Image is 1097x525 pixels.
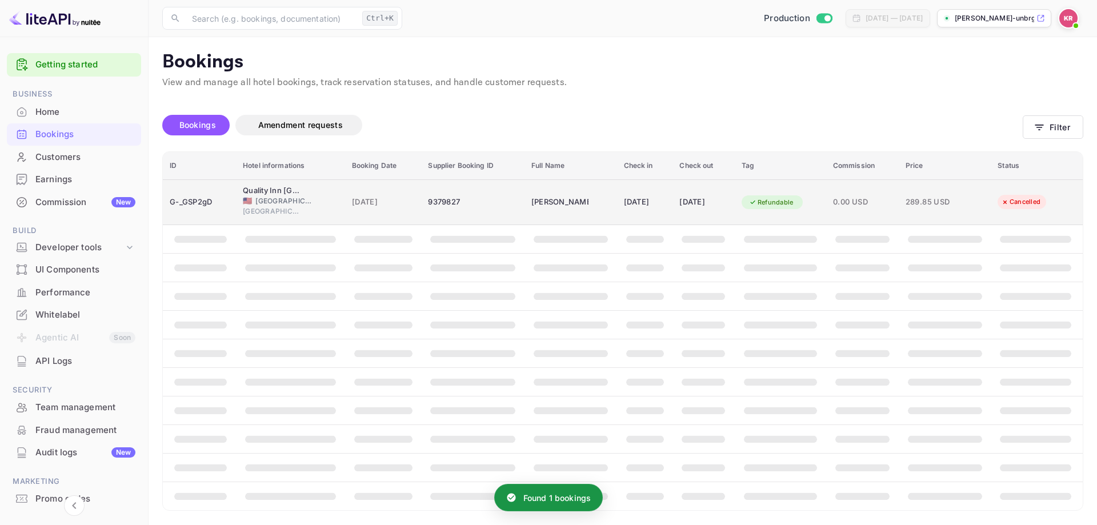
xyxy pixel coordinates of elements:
input: Search (e.g. bookings, documentation) [185,7,358,30]
th: Commission [826,152,899,180]
div: New [111,447,135,458]
div: Audit logs [35,446,135,459]
div: Promo codes [35,492,135,506]
a: Fraud management [7,419,141,440]
th: Status [991,152,1083,180]
div: Developer tools [35,241,124,254]
span: [DATE] [352,196,415,209]
a: Promo codes [7,488,141,509]
div: Refundable [742,195,801,210]
div: API Logs [35,355,135,368]
div: Quality Inn Memphis Northeast near I-40 [243,185,300,197]
div: account-settings tabs [162,115,1023,135]
span: Marketing [7,475,141,488]
div: API Logs [7,350,141,372]
div: UI Components [7,259,141,281]
a: Earnings [7,169,141,190]
div: Home [7,101,141,123]
div: Developer tools [7,238,141,258]
th: Check out [672,152,734,180]
th: Tag [735,152,826,180]
div: Fraud management [7,419,141,442]
p: Found 1 bookings [523,492,591,504]
span: Business [7,88,141,101]
div: Whitelabel [7,304,141,326]
a: Performance [7,282,141,303]
a: Audit logsNew [7,442,141,463]
div: Bookings [35,128,135,141]
a: Whitelabel [7,304,141,325]
a: UI Components [7,259,141,280]
a: Team management [7,396,141,418]
span: 0.00 USD [833,196,892,209]
div: Home [35,106,135,119]
div: Earnings [7,169,141,191]
button: Filter [1023,115,1083,139]
div: Customers [7,146,141,169]
span: Production [764,12,810,25]
div: Customers [35,151,135,164]
div: UI Components [35,263,135,276]
div: Performance [7,282,141,304]
img: LiteAPI logo [9,9,101,27]
span: [GEOGRAPHIC_DATA] [243,206,300,217]
a: Customers [7,146,141,167]
p: Bookings [162,51,1083,74]
div: G-_GSP2gD [170,193,229,211]
a: Bookings [7,123,141,145]
span: Bookings [179,120,216,130]
span: 289.85 USD [906,196,963,209]
th: Full Name [525,152,617,180]
table: booking table [163,152,1083,511]
div: Promo codes [7,488,141,510]
th: ID [163,152,236,180]
div: Team management [7,396,141,419]
a: Getting started [35,58,135,71]
div: Ctrl+K [362,11,398,26]
p: View and manage all hotel bookings, track reservation statuses, and handle customer requests. [162,76,1083,90]
p: [PERSON_NAME]-unbrg.[PERSON_NAME]... [955,13,1034,23]
div: CommissionNew [7,191,141,214]
div: 9379827 [428,193,518,211]
span: Security [7,384,141,396]
span: United States of America [243,197,252,205]
th: Check in [617,152,673,180]
th: Booking Date [345,152,422,180]
div: Performance [35,286,135,299]
a: API Logs [7,350,141,371]
th: Hotel informations [236,152,345,180]
span: Build [7,225,141,237]
div: Audit logsNew [7,442,141,464]
div: Cancelled [994,195,1048,209]
img: Kobus Roux [1059,9,1078,27]
a: CommissionNew [7,191,141,213]
span: [GEOGRAPHIC_DATA] [255,196,313,206]
div: Bookings [7,123,141,146]
div: Earnings [35,173,135,186]
div: [DATE] — [DATE] [866,13,923,23]
th: Price [899,152,991,180]
div: New [111,197,135,207]
div: Switch to Sandbox mode [759,12,836,25]
div: Fraud management [35,424,135,437]
button: Collapse navigation [64,495,85,516]
div: Team management [35,401,135,414]
div: Getting started [7,53,141,77]
span: Amendment requests [258,120,343,130]
div: Kameren Brown [531,193,588,211]
div: Commission [35,196,135,209]
div: [DATE] [624,193,666,211]
a: Home [7,101,141,122]
div: Whitelabel [35,308,135,322]
div: [DATE] [679,193,727,211]
th: Supplier Booking ID [421,152,525,180]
